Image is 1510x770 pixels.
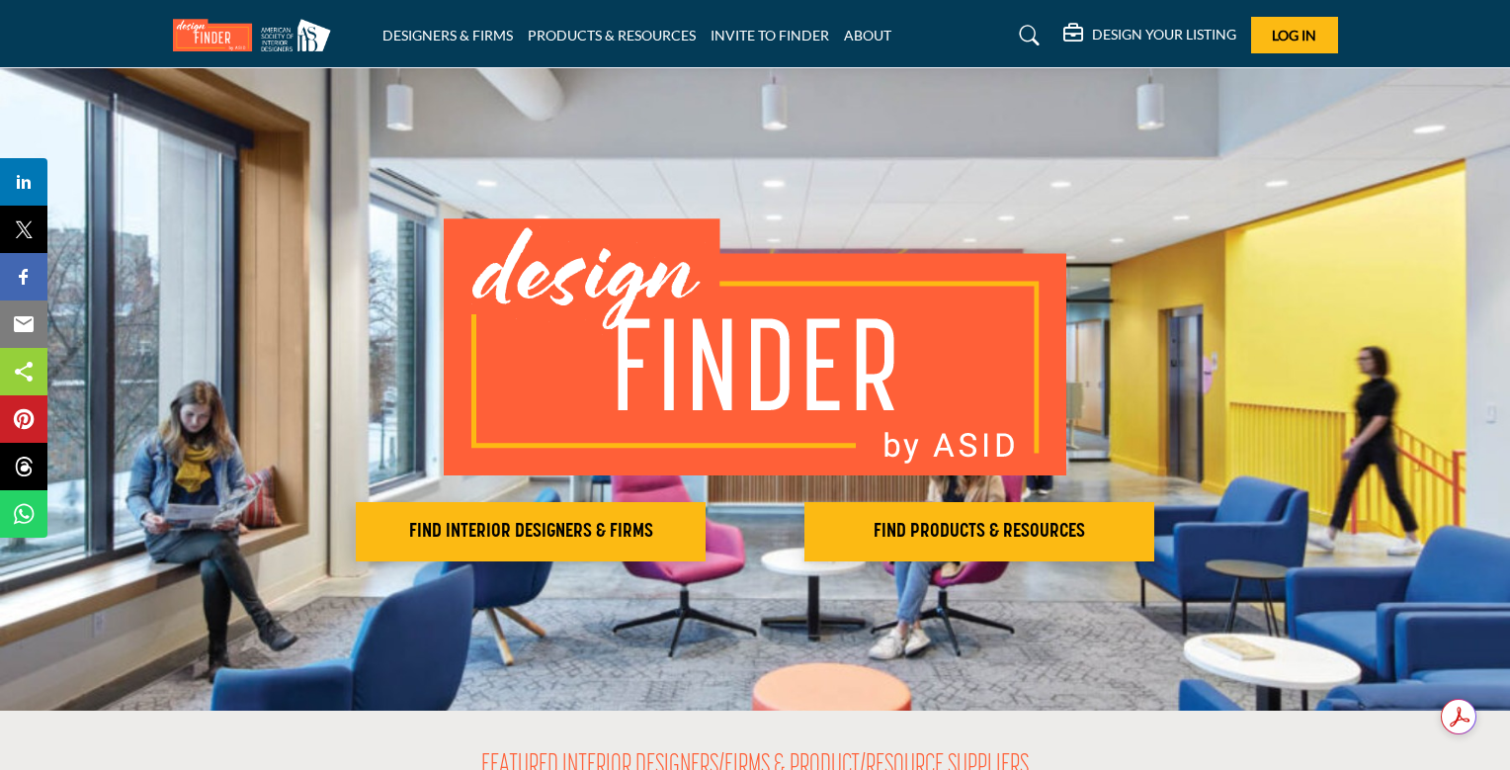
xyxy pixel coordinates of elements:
button: FIND PRODUCTS & RESOURCES [804,502,1154,561]
a: ABOUT [844,27,891,43]
a: DESIGNERS & FIRMS [382,27,513,43]
span: Log In [1272,27,1316,43]
h2: FIND PRODUCTS & RESOURCES [810,520,1148,544]
a: INVITE TO FINDER [711,27,829,43]
img: image [444,218,1066,475]
button: Log In [1251,17,1338,53]
a: Search [1000,20,1052,51]
div: DESIGN YOUR LISTING [1063,24,1236,47]
a: PRODUCTS & RESOURCES [528,27,696,43]
img: Site Logo [173,19,341,51]
h2: FIND INTERIOR DESIGNERS & FIRMS [362,520,700,544]
h5: DESIGN YOUR LISTING [1092,26,1236,43]
button: FIND INTERIOR DESIGNERS & FIRMS [356,502,706,561]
